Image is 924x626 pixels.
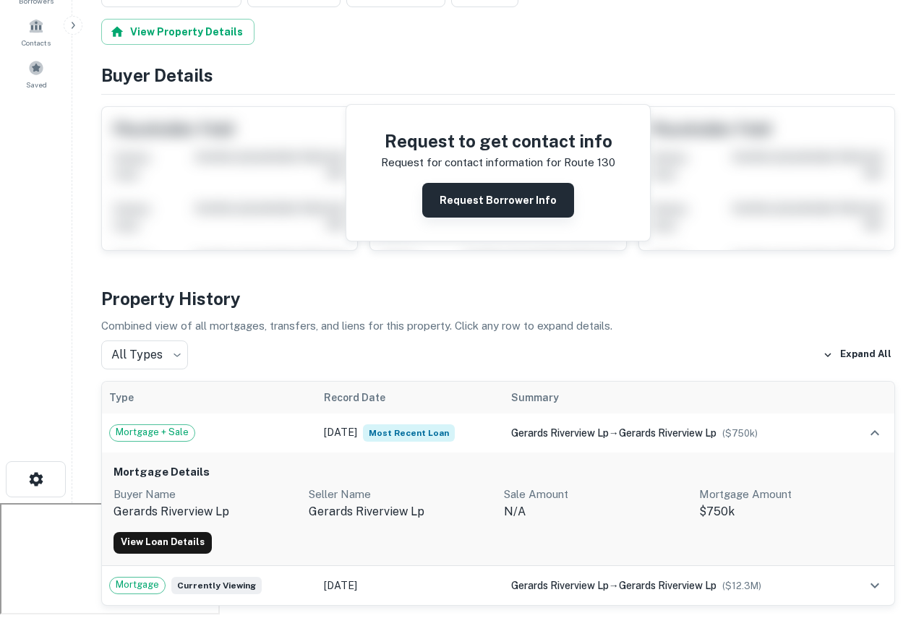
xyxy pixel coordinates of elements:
button: expand row [863,573,887,598]
p: N/A [504,503,688,520]
p: gerards riverview lp [309,503,492,520]
span: gerards riverview lp [511,580,609,591]
td: [DATE] [317,413,504,453]
h4: Property History [101,286,895,312]
button: expand row [863,421,887,445]
td: [DATE] [317,566,504,605]
p: $750k [699,503,883,520]
button: View Property Details [101,19,254,45]
p: Request for contact information for [381,154,561,171]
a: Contacts [4,12,68,51]
th: Summary [504,382,844,413]
th: Type [102,382,317,413]
span: ($ 750k ) [722,428,758,439]
iframe: Chat Widget [852,510,924,580]
span: Most Recent Loan [363,424,455,442]
span: Mortgage + Sale [110,425,194,440]
p: gerards riverview lp [114,503,297,520]
p: Seller Name [309,486,492,503]
p: Combined view of all mortgages, transfers, and liens for this property. Click any row to expand d... [101,317,895,335]
div: → [511,425,837,441]
span: gerards riverview lp [619,427,716,439]
span: ($ 12.3M ) [722,580,761,591]
div: → [511,578,837,593]
p: route 130 [564,154,615,171]
th: Record Date [317,382,504,413]
button: Expand All [819,344,895,366]
span: Mortgage [110,578,165,592]
h4: Buyer Details [101,62,895,88]
span: gerards riverview lp [619,580,716,591]
span: Saved [26,79,47,90]
span: Currently viewing [171,577,262,594]
button: Request Borrower Info [422,183,574,218]
span: gerards riverview lp [511,427,609,439]
div: All Types [101,340,188,369]
h4: Request to get contact info [381,128,615,154]
p: Mortgage Amount [699,486,883,503]
a: Saved [4,54,68,93]
p: Sale Amount [504,486,688,503]
h6: Mortgage Details [114,464,883,481]
p: Buyer Name [114,486,297,503]
span: Contacts [22,37,51,48]
a: View Loan Details [114,532,212,554]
